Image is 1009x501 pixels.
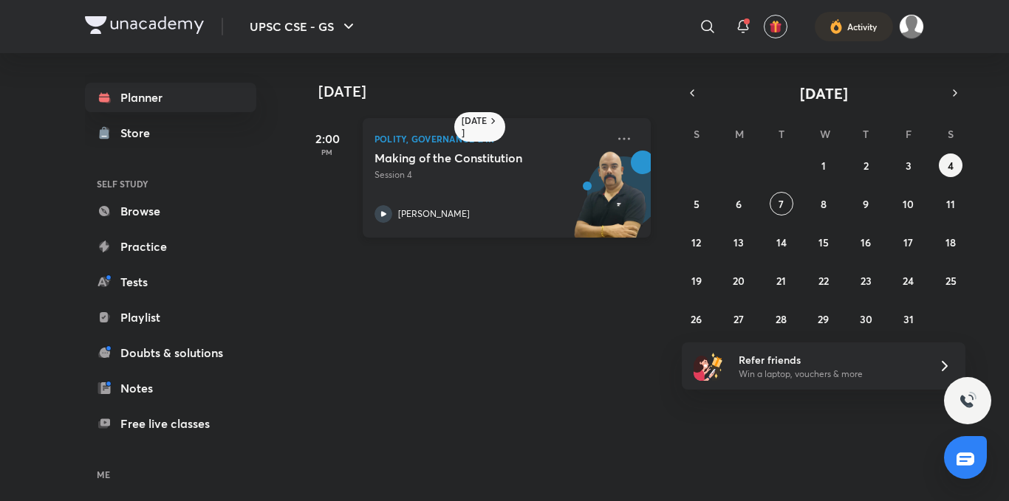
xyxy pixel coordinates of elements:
[685,230,708,254] button: October 12, 2025
[812,192,835,215] button: October 8, 2025
[812,230,835,254] button: October 15, 2025
[818,312,829,326] abbr: October 29, 2025
[739,352,920,367] h6: Refer friends
[374,168,606,182] p: Session 4
[903,235,913,249] abbr: October 17, 2025
[939,230,962,254] button: October 18, 2025
[860,312,872,326] abbr: October 30, 2025
[820,127,830,141] abbr: Wednesday
[948,159,954,173] abbr: October 4, 2025
[85,16,204,38] a: Company Logo
[903,274,914,288] abbr: October 24, 2025
[818,235,829,249] abbr: October 15, 2025
[769,20,782,33] img: avatar
[776,312,787,326] abbr: October 28, 2025
[903,312,914,326] abbr: October 31, 2025
[821,197,827,211] abbr: October 8, 2025
[948,127,954,141] abbr: Saturday
[735,127,744,141] abbr: Monday
[776,235,787,249] abbr: October 14, 2025
[776,274,786,288] abbr: October 21, 2025
[906,159,911,173] abbr: October 3, 2025
[318,83,666,100] h4: [DATE]
[946,197,955,211] abbr: October 11, 2025
[959,392,976,410] img: ttu
[691,235,701,249] abbr: October 12, 2025
[897,269,920,292] button: October 24, 2025
[85,303,256,332] a: Playlist
[733,235,744,249] abbr: October 13, 2025
[818,274,829,288] abbr: October 22, 2025
[685,307,708,331] button: October 26, 2025
[770,230,793,254] button: October 14, 2025
[863,197,869,211] abbr: October 9, 2025
[854,230,878,254] button: October 16, 2025
[863,127,869,141] abbr: Thursday
[727,307,750,331] button: October 27, 2025
[939,192,962,215] button: October 11, 2025
[85,118,256,148] a: Store
[691,312,702,326] abbr: October 26, 2025
[739,367,920,381] p: Win a laptop, vouchers & more
[685,269,708,292] button: October 19, 2025
[903,197,914,211] abbr: October 10, 2025
[861,235,871,249] abbr: October 16, 2025
[727,192,750,215] button: October 6, 2025
[770,307,793,331] button: October 28, 2025
[85,338,256,367] a: Doubts & solutions
[897,192,920,215] button: October 10, 2025
[854,153,878,177] button: October 2, 2025
[897,153,920,177] button: October 3, 2025
[241,12,366,41] button: UPSC CSE - GS
[812,307,835,331] button: October 29, 2025
[85,232,256,261] a: Practice
[685,192,708,215] button: October 5, 2025
[897,307,920,331] button: October 31, 2025
[945,274,957,288] abbr: October 25, 2025
[854,192,878,215] button: October 9, 2025
[694,197,700,211] abbr: October 5, 2025
[812,153,835,177] button: October 1, 2025
[398,207,470,221] p: [PERSON_NAME]
[854,307,878,331] button: October 30, 2025
[727,230,750,254] button: October 13, 2025
[85,267,256,297] a: Tests
[779,127,784,141] abbr: Tuesday
[736,197,742,211] abbr: October 6, 2025
[939,269,962,292] button: October 25, 2025
[694,127,700,141] abbr: Sunday
[906,127,911,141] abbr: Friday
[939,153,962,177] button: October 4, 2025
[764,15,787,38] button: avatar
[694,351,723,381] img: referral
[770,269,793,292] button: October 21, 2025
[854,269,878,292] button: October 23, 2025
[374,130,606,148] p: Polity, Governance & IR
[779,197,784,211] abbr: October 7, 2025
[897,230,920,254] button: October 17, 2025
[830,18,843,35] img: activity
[861,274,872,288] abbr: October 23, 2025
[800,83,848,103] span: [DATE]
[374,151,558,165] h5: Making of the Constitution
[733,312,744,326] abbr: October 27, 2025
[812,269,835,292] button: October 22, 2025
[863,159,869,173] abbr: October 2, 2025
[85,83,256,112] a: Planner
[691,274,702,288] abbr: October 19, 2025
[85,462,256,487] h6: ME
[770,192,793,215] button: October 7, 2025
[821,159,826,173] abbr: October 1, 2025
[462,115,488,139] h6: [DATE]
[120,124,159,142] div: Store
[85,196,256,226] a: Browse
[899,14,924,39] img: Saurav Kumar
[85,171,256,196] h6: SELF STUDY
[85,373,256,403] a: Notes
[727,269,750,292] button: October 20, 2025
[298,130,357,148] h5: 2:00
[570,151,651,252] img: unacademy
[702,83,945,103] button: [DATE]
[85,409,256,438] a: Free live classes
[733,274,745,288] abbr: October 20, 2025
